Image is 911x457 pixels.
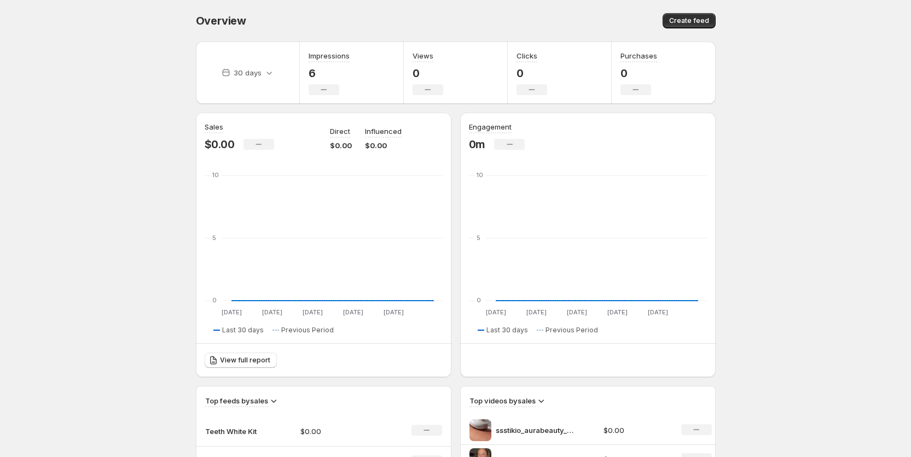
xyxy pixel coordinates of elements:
text: [DATE] [221,308,241,316]
text: [DATE] [485,308,506,316]
h3: Views [413,50,433,61]
text: 10 [477,171,483,179]
button: Create feed [663,13,716,28]
p: $0.00 [330,140,352,151]
span: Last 30 days [486,326,528,335]
span: Last 30 days [222,326,264,335]
p: $0.00 [365,140,402,151]
p: 0 [620,67,657,80]
text: [DATE] [647,308,668,316]
p: $0.00 [205,138,235,151]
text: [DATE] [566,308,587,316]
text: 5 [477,234,480,242]
img: ssstikio_aurabeauty_md1_1745351228258 [469,419,491,441]
span: Previous Period [281,326,334,335]
h3: Engagement [469,121,512,132]
h3: Sales [205,121,223,132]
text: [DATE] [383,308,403,316]
text: [DATE] [526,308,546,316]
p: 0 [413,67,443,80]
p: $0.00 [604,425,668,436]
p: Influenced [365,126,402,137]
p: 6 [309,67,350,80]
p: 30 days [234,67,262,78]
text: 0 [477,296,481,304]
p: $0.00 [300,426,378,437]
text: [DATE] [607,308,627,316]
text: 0 [212,296,217,304]
h3: Purchases [620,50,657,61]
span: Previous Period [546,326,598,335]
p: Direct [330,126,350,137]
span: Overview [196,14,246,27]
h3: Top feeds by sales [205,395,268,406]
p: 0 [517,67,547,80]
text: 5 [212,234,216,242]
h3: Top videos by sales [469,395,536,406]
a: View full report [205,353,277,368]
p: 0m [469,138,486,151]
h3: Impressions [309,50,350,61]
text: [DATE] [302,308,322,316]
span: Create feed [669,16,709,25]
text: 10 [212,171,219,179]
span: View full report [220,356,270,365]
p: Teeth White Kit [205,426,260,437]
text: [DATE] [343,308,363,316]
p: ssstikio_aurabeauty_md1_1745351228258 [496,425,578,436]
text: [DATE] [262,308,282,316]
h3: Clicks [517,50,537,61]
